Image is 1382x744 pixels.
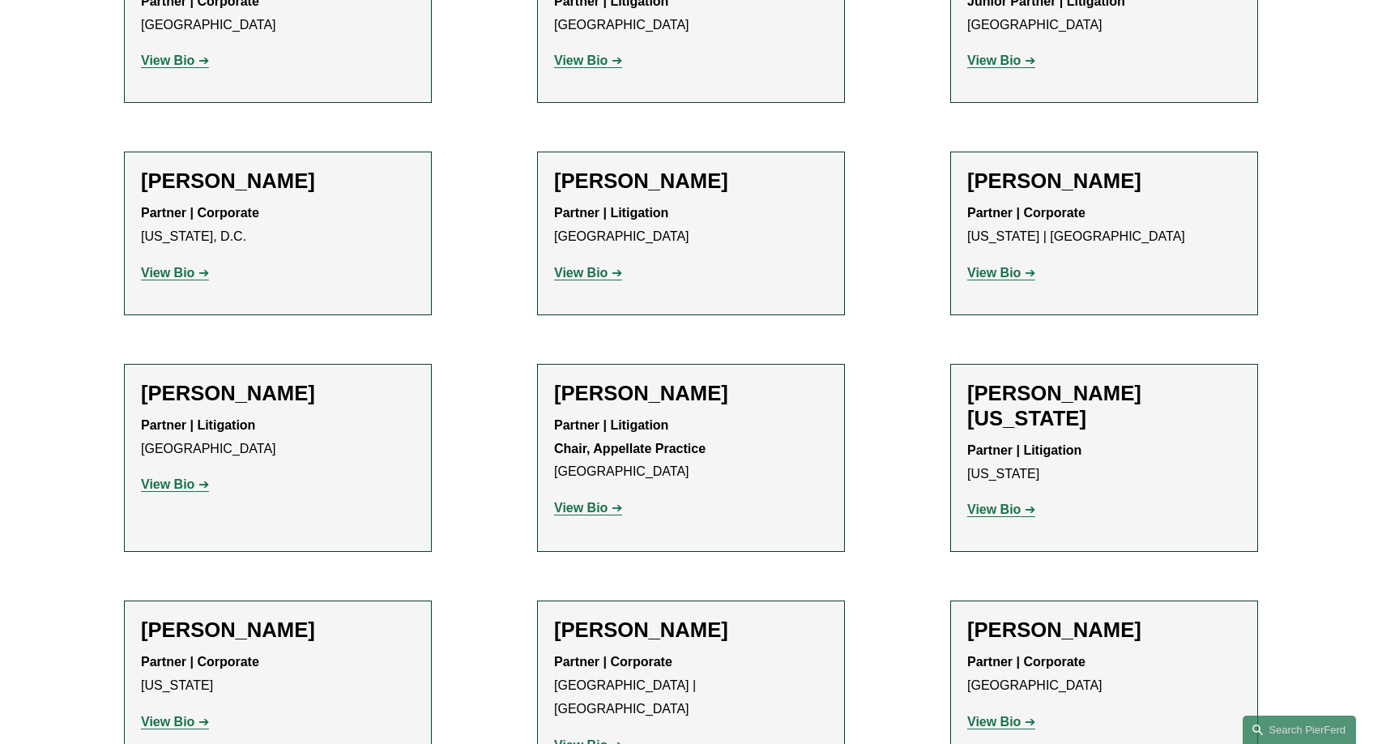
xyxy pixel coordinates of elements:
[141,266,209,280] a: View Bio
[967,53,1021,67] strong: View Bio
[141,381,415,406] h2: [PERSON_NAME]
[141,477,194,491] strong: View Bio
[967,618,1241,643] h2: [PERSON_NAME]
[554,53,608,67] strong: View Bio
[141,414,415,461] p: [GEOGRAPHIC_DATA]
[554,618,828,643] h2: [PERSON_NAME]
[554,418,706,455] strong: Partner | Litigation Chair, Appellate Practice
[967,381,1241,431] h2: [PERSON_NAME][US_STATE]
[141,202,415,249] p: [US_STATE], D.C.
[967,266,1035,280] a: View Bio
[141,53,194,67] strong: View Bio
[967,502,1021,516] strong: View Bio
[967,53,1035,67] a: View Bio
[967,502,1035,516] a: View Bio
[554,202,828,249] p: [GEOGRAPHIC_DATA]
[141,418,255,432] strong: Partner | Litigation
[141,206,259,220] strong: Partner | Corporate
[967,266,1021,280] strong: View Bio
[967,655,1086,669] strong: Partner | Corporate
[554,414,828,484] p: [GEOGRAPHIC_DATA]
[141,655,259,669] strong: Partner | Corporate
[967,202,1241,249] p: [US_STATE] | [GEOGRAPHIC_DATA]
[967,206,1086,220] strong: Partner | Corporate
[967,169,1241,194] h2: [PERSON_NAME]
[967,439,1241,486] p: [US_STATE]
[1243,716,1356,744] a: Search this site
[554,651,828,720] p: [GEOGRAPHIC_DATA] | [GEOGRAPHIC_DATA]
[141,715,209,729] a: View Bio
[141,618,415,643] h2: [PERSON_NAME]
[967,443,1081,457] strong: Partner | Litigation
[141,169,415,194] h2: [PERSON_NAME]
[554,501,622,515] a: View Bio
[967,715,1021,729] strong: View Bio
[554,266,622,280] a: View Bio
[141,715,194,729] strong: View Bio
[141,266,194,280] strong: View Bio
[554,169,828,194] h2: [PERSON_NAME]
[554,206,668,220] strong: Partner | Litigation
[141,477,209,491] a: View Bio
[554,53,622,67] a: View Bio
[554,501,608,515] strong: View Bio
[554,266,608,280] strong: View Bio
[967,715,1035,729] a: View Bio
[554,381,828,406] h2: [PERSON_NAME]
[141,53,209,67] a: View Bio
[967,651,1241,698] p: [GEOGRAPHIC_DATA]
[141,651,415,698] p: [US_STATE]
[554,655,672,669] strong: Partner | Corporate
